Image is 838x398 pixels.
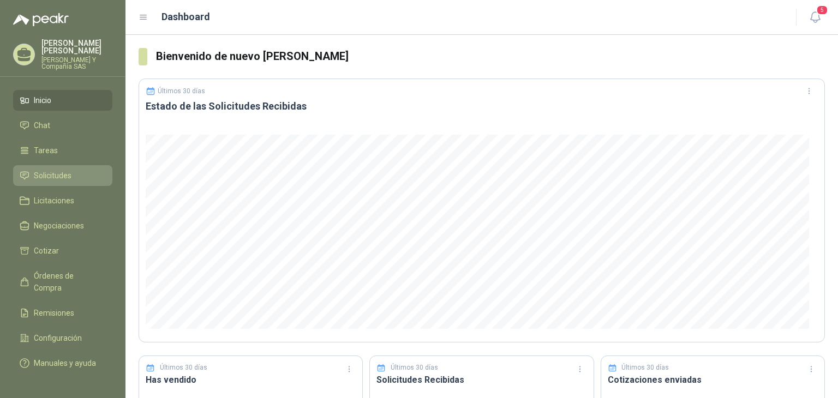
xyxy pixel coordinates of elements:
[34,307,74,319] span: Remisiones
[13,165,112,186] a: Solicitudes
[41,57,112,70] p: [PERSON_NAME] Y Compañía SAS
[34,245,59,257] span: Cotizar
[34,220,84,232] span: Negociaciones
[34,144,58,156] span: Tareas
[146,100,818,113] h3: Estado de las Solicitudes Recibidas
[161,9,210,25] h1: Dashboard
[41,39,112,55] p: [PERSON_NAME] [PERSON_NAME]
[13,353,112,373] a: Manuales y ayuda
[34,119,50,131] span: Chat
[13,13,69,26] img: Logo peakr
[13,190,112,211] a: Licitaciones
[376,373,586,387] h3: Solicitudes Recibidas
[13,240,112,261] a: Cotizar
[34,94,51,106] span: Inicio
[156,48,825,65] h3: Bienvenido de nuevo [PERSON_NAME]
[391,363,438,373] p: Últimos 30 días
[13,266,112,298] a: Órdenes de Compra
[34,357,96,369] span: Manuales y ayuda
[13,303,112,323] a: Remisiones
[34,332,82,344] span: Configuración
[805,8,825,27] button: 5
[158,87,205,95] p: Últimos 30 días
[816,5,828,15] span: 5
[13,115,112,136] a: Chat
[34,170,71,182] span: Solicitudes
[146,373,356,387] h3: Has vendido
[160,363,207,373] p: Últimos 30 días
[621,363,669,373] p: Últimos 30 días
[608,373,818,387] h3: Cotizaciones enviadas
[34,270,102,294] span: Órdenes de Compra
[13,140,112,161] a: Tareas
[13,215,112,236] a: Negociaciones
[34,195,74,207] span: Licitaciones
[13,328,112,348] a: Configuración
[13,90,112,111] a: Inicio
